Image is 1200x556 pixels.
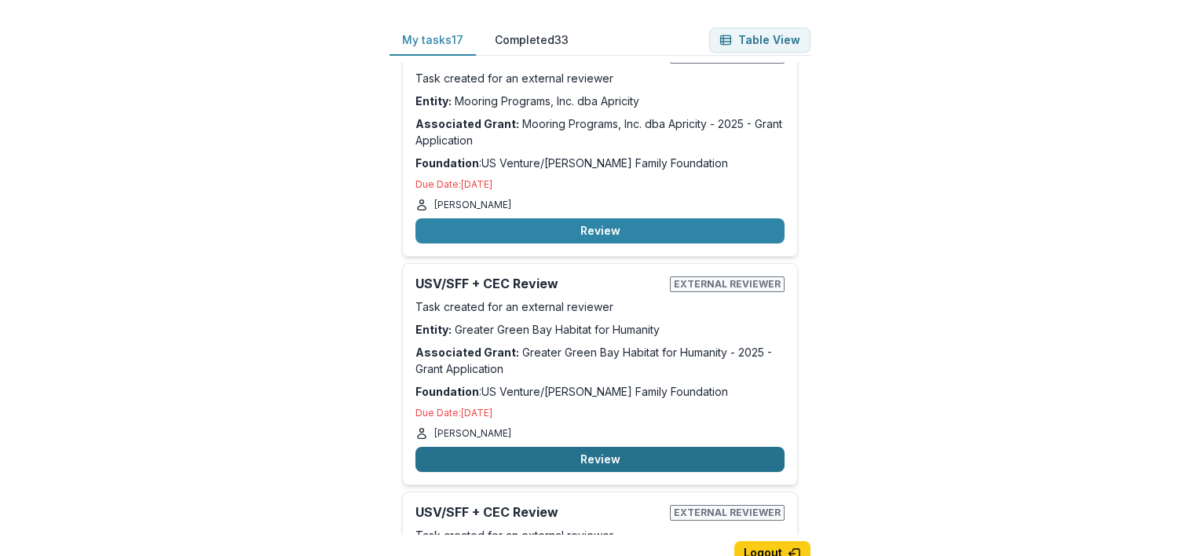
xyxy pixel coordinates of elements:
[415,383,785,400] p: : US Venture/[PERSON_NAME] Family Foundation
[415,94,452,108] strong: Entity:
[434,198,511,212] p: [PERSON_NAME]
[415,276,664,291] h2: USV/SFF + CEC Review
[709,27,810,53] button: Table View
[434,426,511,441] p: [PERSON_NAME]
[415,93,785,109] p: Mooring Programs, Inc. dba Apricity
[415,505,664,520] h2: USV/SFF + CEC Review
[415,70,785,86] p: Task created for an external reviewer
[415,321,785,338] p: Greater Green Bay Habitat for Humanity
[390,25,476,56] button: My tasks 17
[415,344,785,377] p: Greater Green Bay Habitat for Humanity - 2025 - Grant Application
[415,385,479,398] strong: Foundation
[415,115,785,148] p: Mooring Programs, Inc. dba Apricity - 2025 - Grant Application
[415,323,452,336] strong: Entity:
[670,276,785,292] span: External reviewer
[415,156,479,170] strong: Foundation
[415,527,785,543] p: Task created for an external reviewer
[415,218,785,243] button: Review
[415,117,519,130] strong: Associated Grant:
[415,177,785,192] p: Due Date: [DATE]
[415,346,519,359] strong: Associated Grant:
[415,447,785,472] button: Review
[482,25,581,56] button: Completed 33
[415,298,785,315] p: Task created for an external reviewer
[415,406,785,420] p: Due Date: [DATE]
[670,505,785,521] span: External reviewer
[415,155,785,171] p: : US Venture/[PERSON_NAME] Family Foundation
